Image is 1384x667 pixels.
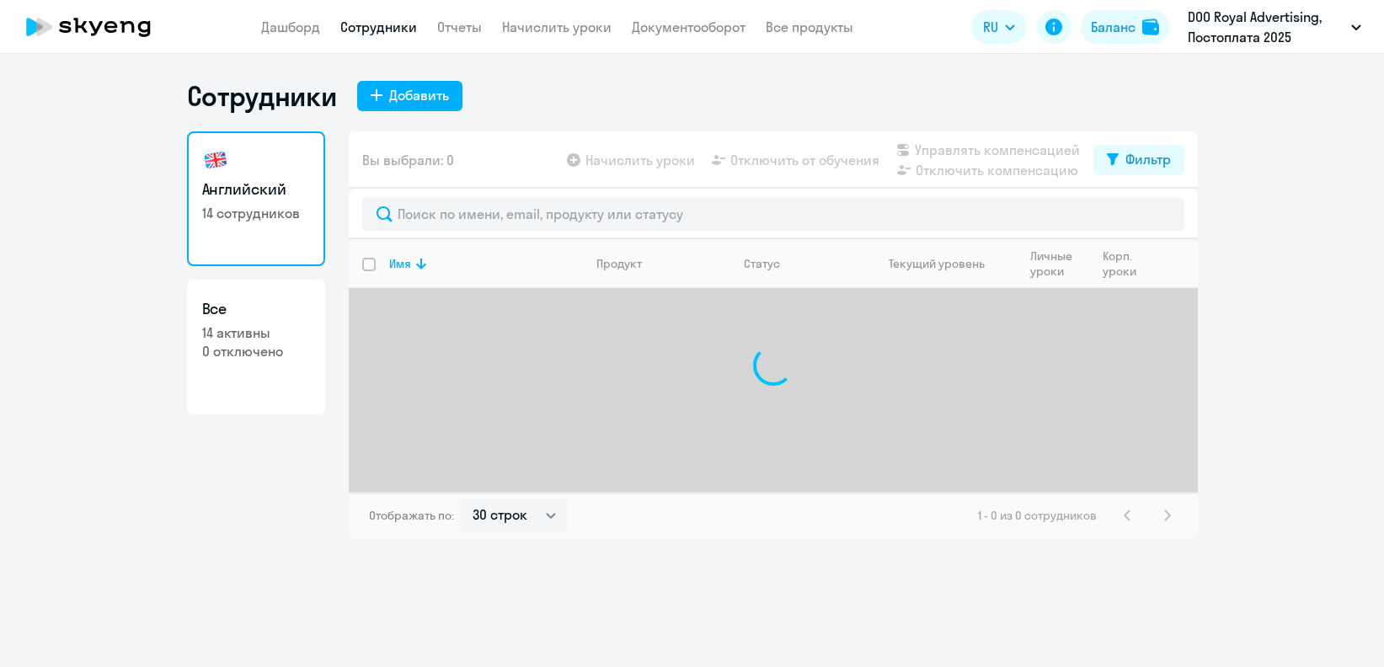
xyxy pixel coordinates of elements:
[369,508,454,523] span: Отображать по:
[502,19,612,35] a: Начислить уроки
[766,19,853,35] a: Все продукты
[1093,145,1184,175] button: Фильтр
[389,256,582,271] div: Имя
[202,179,310,200] h3: Английский
[1030,248,1088,279] div: Личные уроки
[1103,248,1150,279] div: Корп. уроки
[389,85,449,105] div: Добавить
[202,342,310,360] p: 0 отключено
[357,81,462,111] button: Добавить
[632,19,745,35] a: Документооборот
[983,17,998,37] span: RU
[362,197,1184,231] input: Поиск по имени, email, продукту или статусу
[744,256,780,271] div: Статус
[978,508,1097,523] span: 1 - 0 из 0 сотрудников
[202,298,310,320] h3: Все
[889,256,985,271] div: Текущий уровень
[340,19,417,35] a: Сотрудники
[202,204,310,222] p: 14 сотрудников
[187,280,325,414] a: Все14 активны0 отключено
[437,19,482,35] a: Отчеты
[971,10,1027,44] button: RU
[389,256,411,271] div: Имя
[1125,149,1171,169] div: Фильтр
[1188,7,1344,47] p: DOO Royal Advertising, Постоплата 2025
[1091,17,1136,37] div: Баланс
[874,256,1016,271] div: Текущий уровень
[1081,10,1169,44] button: Балансbalance
[596,256,642,271] div: Продукт
[187,131,325,266] a: Английский14 сотрудников
[187,79,337,113] h1: Сотрудники
[1142,19,1159,35] img: balance
[202,323,310,342] p: 14 активны
[202,147,229,173] img: english
[362,150,454,170] span: Вы выбрали: 0
[261,19,320,35] a: Дашборд
[1179,7,1370,47] button: DOO Royal Advertising, Постоплата 2025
